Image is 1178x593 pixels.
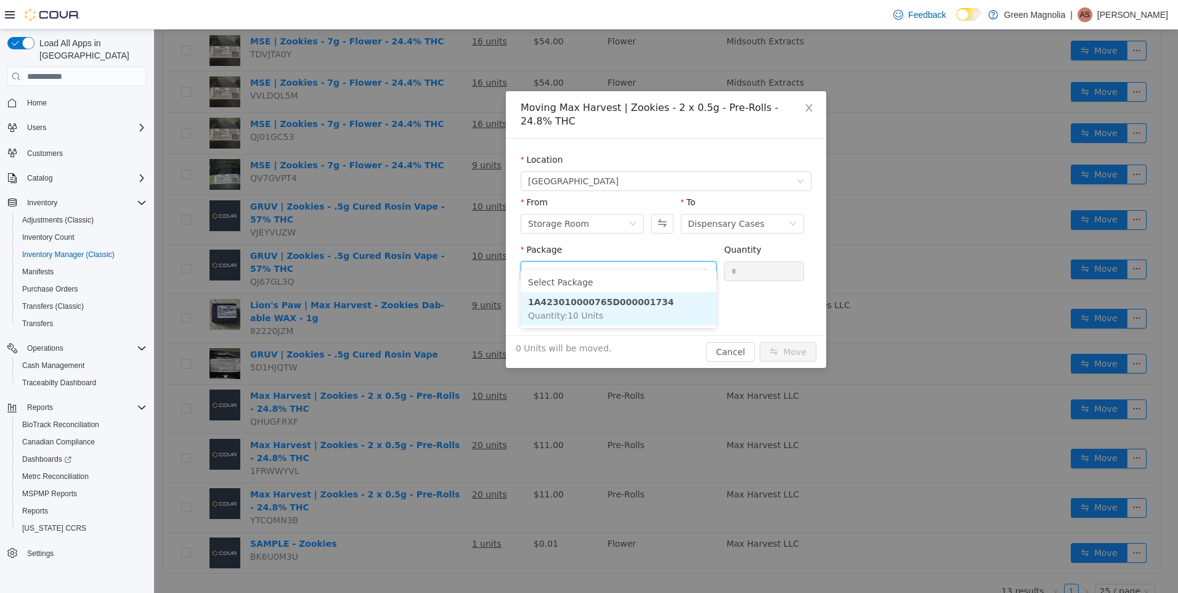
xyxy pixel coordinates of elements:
[25,9,80,21] img: Cova
[17,282,147,296] span: Purchase Orders
[17,375,101,390] a: Traceabilty Dashboard
[22,267,54,277] span: Manifests
[22,400,58,415] button: Reports
[17,469,94,484] a: Metrc Reconciliation
[17,375,147,390] span: Traceabilty Dashboard
[367,215,408,225] label: Package
[17,504,147,518] span: Reports
[22,319,53,329] span: Transfers
[956,21,957,22] span: Dark Mode
[374,281,449,291] span: Quantity : 10 Units
[17,452,76,467] a: Dashboards
[2,194,152,211] button: Inventory
[17,521,91,536] a: [US_STATE] CCRS
[2,340,152,357] button: Operations
[22,489,77,499] span: MSPMP Reports
[650,73,660,83] i: icon: close
[17,264,59,279] a: Manifests
[1078,7,1092,22] div: Aja Shaw
[22,341,68,356] button: Operations
[17,247,120,262] a: Inventory Manager (Classic)
[1080,7,1090,22] span: AS
[12,502,152,520] button: Reports
[17,230,147,245] span: Inventory Count
[12,246,152,263] button: Inventory Manager (Classic)
[22,145,147,160] span: Customers
[362,313,458,325] span: 0 Units will be moved.
[22,546,59,561] a: Settings
[17,521,147,536] span: Washington CCRS
[17,486,147,501] span: MSPMP Reports
[475,190,482,199] i: icon: down
[2,170,152,187] button: Catalog
[374,268,520,277] strong: 1A423010000765D000001734
[22,96,52,110] a: Home
[2,144,152,162] button: Customers
[27,549,54,558] span: Settings
[17,452,147,467] span: Dashboards
[552,313,601,332] button: Cancel
[22,284,78,294] span: Purchase Orders
[27,198,57,208] span: Inventory
[27,123,46,133] span: Users
[635,190,643,199] i: icon: down
[22,120,147,135] span: Users
[22,120,51,135] button: Users
[12,298,152,315] button: Transfers (Classic)
[27,149,63,158] span: Customers
[497,184,519,204] button: Swap
[22,95,147,110] span: Home
[22,472,89,481] span: Metrc Reconciliation
[374,234,547,252] input: Package
[1004,7,1066,22] p: Green Magnolia
[17,504,53,518] a: Reports
[606,313,662,332] button: icon: swapMove
[35,37,147,62] span: Load All Apps in [GEOGRAPHIC_DATA]
[17,264,147,279] span: Manifests
[367,263,563,296] li: 1A423010000765D000001734
[22,361,84,370] span: Cash Management
[374,185,435,203] div: Storage Room
[2,544,152,562] button: Settings
[570,215,607,225] label: Quantity
[17,316,58,331] a: Transfers
[12,416,152,433] button: BioTrack Reconciliation
[2,399,152,416] button: Reports
[17,417,104,432] a: BioTrack Reconciliation
[22,341,147,356] span: Operations
[12,468,152,485] button: Metrc Reconciliation
[22,523,86,533] span: [US_STATE] CCRS
[367,243,563,263] li: Select Package
[956,8,982,21] input: Dark Mode
[22,420,99,430] span: BioTrack Reconciliation
[27,98,47,108] span: Home
[2,119,152,136] button: Users
[571,232,649,251] input: Quantity
[17,247,147,262] span: Inventory Manager (Classic)
[908,9,946,21] span: Feedback
[1097,7,1168,22] p: [PERSON_NAME]
[22,232,75,242] span: Inventory Count
[12,485,152,502] button: MSPMP Reports
[534,185,611,203] div: Dispensary Cases
[12,263,152,280] button: Manifests
[22,215,94,225] span: Adjustments (Classic)
[17,299,89,314] a: Transfers (Classic)
[12,280,152,298] button: Purchase Orders
[22,400,147,415] span: Reports
[643,148,650,157] i: icon: down
[17,213,99,227] a: Adjustments (Classic)
[22,195,62,210] button: Inventory
[22,301,84,311] span: Transfers (Classic)
[17,213,147,227] span: Adjustments (Classic)
[22,250,115,260] span: Inventory Manager (Classic)
[12,315,152,332] button: Transfers
[22,195,147,210] span: Inventory
[27,403,53,412] span: Reports
[22,378,96,388] span: Traceabilty Dashboard
[12,374,152,391] button: Traceabilty Dashboard
[17,435,147,449] span: Canadian Compliance
[22,546,147,561] span: Settings
[22,454,71,464] span: Dashboards
[548,238,555,247] i: icon: down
